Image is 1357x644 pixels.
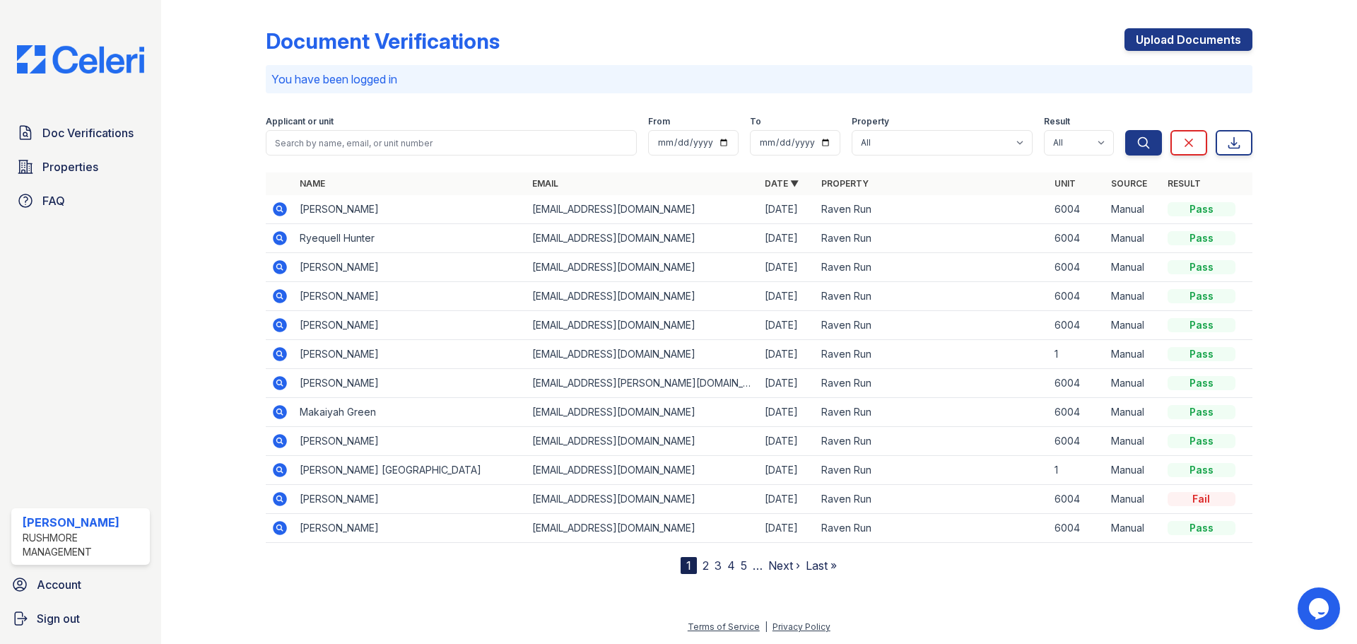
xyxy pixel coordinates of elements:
td: [DATE] [759,195,816,224]
label: Applicant or unit [266,116,334,127]
td: Ryequell Hunter [294,224,527,253]
td: [DATE] [759,456,816,485]
a: Last » [806,558,837,573]
td: [EMAIL_ADDRESS][DOMAIN_NAME] [527,485,759,514]
div: Pass [1168,289,1235,303]
td: Manual [1105,456,1162,485]
a: Source [1111,178,1147,189]
td: Manual [1105,253,1162,282]
td: [PERSON_NAME] [294,427,527,456]
span: Properties [42,158,98,175]
td: [DATE] [759,485,816,514]
div: Pass [1168,434,1235,448]
td: Raven Run [816,224,1048,253]
a: Date ▼ [765,178,799,189]
div: Pass [1168,376,1235,390]
td: [DATE] [759,282,816,311]
td: 6004 [1049,369,1105,398]
a: Privacy Policy [773,621,830,632]
td: Manual [1105,514,1162,543]
td: [EMAIL_ADDRESS][DOMAIN_NAME] [527,514,759,543]
span: Doc Verifications [42,124,134,141]
a: Properties [11,153,150,181]
a: Account [6,570,155,599]
td: [PERSON_NAME] [294,514,527,543]
td: [PERSON_NAME] [294,340,527,369]
div: Pass [1168,202,1235,216]
td: Manual [1105,195,1162,224]
td: 6004 [1049,253,1105,282]
td: [EMAIL_ADDRESS][DOMAIN_NAME] [527,195,759,224]
p: You have been logged in [271,71,1247,88]
div: Pass [1168,521,1235,535]
img: CE_Logo_Blue-a8612792a0a2168367f1c8372b55b34899dd931a85d93a1a3d3e32e68fde9ad4.png [6,45,155,74]
td: [DATE] [759,311,816,340]
td: Raven Run [816,195,1048,224]
td: Makaiyah Green [294,398,527,427]
a: Upload Documents [1124,28,1252,51]
td: [EMAIL_ADDRESS][DOMAIN_NAME] [527,427,759,456]
td: [DATE] [759,340,816,369]
div: 1 [681,557,697,574]
div: Pass [1168,463,1235,477]
a: Email [532,178,558,189]
td: [EMAIL_ADDRESS][DOMAIN_NAME] [527,340,759,369]
td: Manual [1105,340,1162,369]
a: Sign out [6,604,155,633]
td: [DATE] [759,398,816,427]
td: Raven Run [816,485,1048,514]
td: Manual [1105,369,1162,398]
a: 4 [727,558,735,573]
td: 6004 [1049,398,1105,427]
a: Property [821,178,869,189]
td: [EMAIL_ADDRESS][PERSON_NAME][DOMAIN_NAME] [527,369,759,398]
span: Sign out [37,610,80,627]
input: Search by name, email, or unit number [266,130,637,156]
label: Result [1044,116,1070,127]
td: 6004 [1049,224,1105,253]
td: Raven Run [816,311,1048,340]
td: Manual [1105,427,1162,456]
span: … [753,557,763,574]
iframe: chat widget [1298,587,1343,630]
td: Manual [1105,282,1162,311]
td: [EMAIL_ADDRESS][DOMAIN_NAME] [527,311,759,340]
td: [PERSON_NAME] [GEOGRAPHIC_DATA] [294,456,527,485]
a: FAQ [11,187,150,215]
td: Raven Run [816,282,1048,311]
td: 6004 [1049,485,1105,514]
div: Fail [1168,492,1235,506]
div: Pass [1168,231,1235,245]
td: Manual [1105,485,1162,514]
div: Pass [1168,318,1235,332]
td: [EMAIL_ADDRESS][DOMAIN_NAME] [527,253,759,282]
td: [PERSON_NAME] [294,311,527,340]
td: Raven Run [816,369,1048,398]
td: Raven Run [816,253,1048,282]
a: Unit [1055,178,1076,189]
a: Result [1168,178,1201,189]
td: [PERSON_NAME] [294,485,527,514]
td: 6004 [1049,514,1105,543]
td: [EMAIL_ADDRESS][DOMAIN_NAME] [527,456,759,485]
td: 1 [1049,456,1105,485]
a: 5 [741,558,747,573]
a: Name [300,178,325,189]
td: [DATE] [759,427,816,456]
td: 6004 [1049,195,1105,224]
div: Pass [1168,260,1235,274]
td: [DATE] [759,369,816,398]
td: Raven Run [816,514,1048,543]
td: [DATE] [759,224,816,253]
label: From [648,116,670,127]
span: Account [37,576,81,593]
a: 3 [715,558,722,573]
td: Manual [1105,398,1162,427]
div: Pass [1168,405,1235,419]
label: Property [852,116,889,127]
td: Raven Run [816,456,1048,485]
td: 6004 [1049,311,1105,340]
td: 1 [1049,340,1105,369]
a: Terms of Service [688,621,760,632]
